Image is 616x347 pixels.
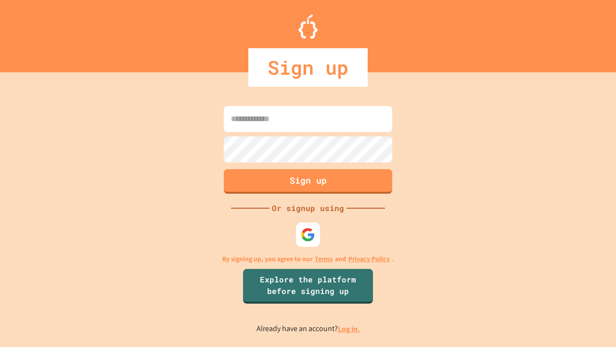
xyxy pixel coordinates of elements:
[269,202,346,214] div: Or signup using
[348,254,390,264] a: Privacy Policy
[338,324,360,334] a: Log in.
[257,323,360,335] p: Already have an account?
[298,14,318,39] img: Logo.svg
[301,227,315,242] img: google-icon.svg
[315,254,333,264] a: Terms
[224,169,392,194] button: Sign up
[248,48,368,87] div: Sign up
[222,254,394,264] p: By signing up, you agree to our and .
[243,269,373,304] a: Explore the platform before signing up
